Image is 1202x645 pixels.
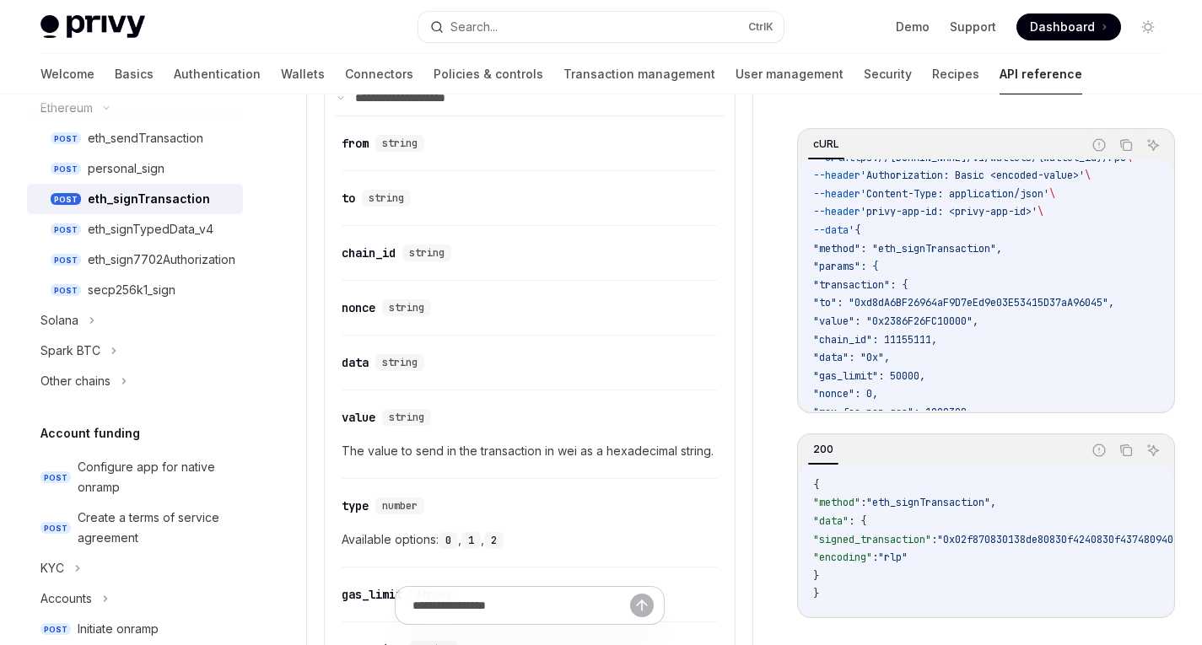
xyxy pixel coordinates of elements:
a: POSTpersonal_sign [27,153,243,184]
span: Available options: , , [342,529,718,550]
div: KYC [40,558,64,578]
span: \ [1038,205,1043,218]
span: "nonce": 0, [813,387,878,400]
code: 0 [439,532,458,549]
span: , [990,496,996,509]
a: POSTeth_signTransaction [27,184,243,214]
span: } [813,569,819,583]
span: POST [51,284,81,297]
button: Report incorrect code [1088,439,1110,461]
code: 1 [461,532,481,549]
span: POST [51,223,81,236]
a: POSTsecp256k1_sign [27,275,243,305]
div: Create a terms of service agreement [78,508,233,548]
img: light logo [40,15,145,39]
div: Other chains [40,371,110,391]
a: Wallets [281,54,325,94]
button: Send message [630,594,654,617]
span: '{ [849,223,860,237]
span: --header [813,169,860,182]
span: "transaction": { [813,278,908,292]
a: Support [950,19,996,35]
a: Connectors [345,54,413,94]
span: Dashboard [1030,19,1095,35]
span: number [382,499,418,513]
a: Transaction management [563,54,715,94]
span: : [931,533,937,546]
a: Security [864,54,912,94]
a: Authentication [174,54,261,94]
span: "max_fee_per_gas": 1000308, [813,406,973,419]
a: POSTConfigure app for native onramp [27,452,243,503]
div: Spark BTC [40,341,100,361]
code: 2 [484,532,504,549]
a: Basics [115,54,154,94]
div: type [342,497,369,514]
span: Ctrl K [748,20,773,34]
span: string [409,246,445,260]
a: Demo [896,19,930,35]
a: Recipes [932,54,979,94]
a: Welcome [40,54,94,94]
a: Dashboard [1016,13,1121,40]
span: { [813,478,819,492]
span: string [389,411,424,424]
button: Toggle dark mode [1135,13,1162,40]
button: Copy the contents from the code block [1115,134,1137,156]
button: Report incorrect code [1088,134,1110,156]
div: value [342,409,375,426]
span: "params": { [813,260,878,273]
span: "encoding" [813,551,872,564]
span: POST [51,163,81,175]
div: eth_sendTransaction [88,128,203,148]
span: 'Authorization: Basic <encoded-value>' [860,169,1085,182]
div: cURL [808,134,844,154]
span: --url [813,151,843,164]
div: Initiate onramp [78,619,159,639]
span: --header [813,187,860,201]
span: "rlp" [878,551,908,564]
span: "to": "0xd8dA6BF26964aF9D7eEd9e03E53415D37aA96045", [813,296,1114,309]
span: "method": "eth_signTransaction", [813,242,1002,255]
div: Accounts [40,589,92,609]
a: POSTeth_signTypedData_v4 [27,214,243,245]
span: string [382,137,418,150]
a: POSTeth_sendTransaction [27,123,243,153]
span: 'Content-Type: application/json' [860,187,1049,201]
span: --data [813,223,849,237]
span: "signed_transaction" [813,533,931,546]
span: string [389,301,424,314]
a: API reference [1000,54,1082,94]
span: POST [40,471,71,484]
div: Solana [40,310,78,331]
span: "eth_signTransaction" [866,496,990,509]
span: string [382,356,418,369]
span: The value to send in the transaction in wei as a hexadecimal string. [342,441,718,461]
span: \ [1049,187,1055,201]
h5: Account funding [40,423,140,443]
span: string [369,191,404,205]
div: eth_sign7702Authorization [88,250,235,270]
button: Ask AI [1142,134,1164,156]
span: : { [849,514,866,528]
span: POST [51,132,81,145]
a: User management [736,54,844,94]
div: data [342,354,369,371]
div: from [342,135,369,152]
span: --header [813,205,860,218]
span: POST [40,623,71,636]
div: nonce [342,299,375,316]
button: Search...CtrlK [418,12,783,42]
a: POSTeth_sign7702Authorization [27,245,243,275]
span: https://[DOMAIN_NAME]/v1/wallets/{wallet_id}/rpc [843,151,1126,164]
span: "data" [813,514,849,528]
span: "gas_limit": 50000, [813,369,925,383]
div: eth_signTransaction [88,189,210,209]
a: POSTInitiate onramp [27,614,243,644]
span: "data": "0x", [813,351,890,364]
span: : [872,551,878,564]
div: to [342,190,355,207]
div: Configure app for native onramp [78,457,233,497]
div: Search... [450,17,498,37]
a: Policies & controls [434,54,543,94]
